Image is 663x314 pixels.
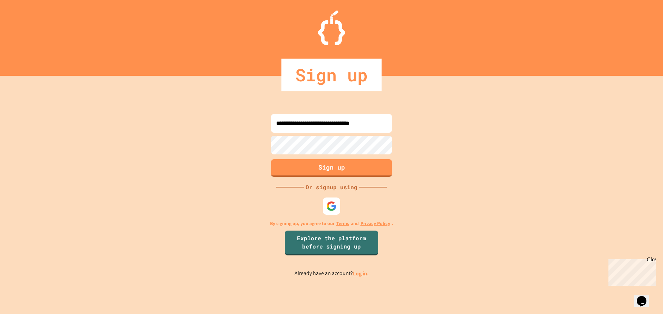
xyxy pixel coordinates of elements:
img: google-icon.svg [326,201,337,211]
p: By signing up, you agree to our and . [270,220,393,227]
a: Explore the platform before signing up [285,231,378,255]
a: Log in. [353,270,369,277]
button: Sign up [271,159,392,177]
p: Already have an account? [295,269,369,278]
div: Or signup using [304,183,359,191]
a: Terms [336,220,349,227]
a: Privacy Policy [361,220,390,227]
img: Logo.svg [318,10,345,45]
iframe: chat widget [634,286,656,307]
iframe: chat widget [606,256,656,286]
div: Sign up [281,59,382,91]
div: Chat with us now!Close [3,3,48,44]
